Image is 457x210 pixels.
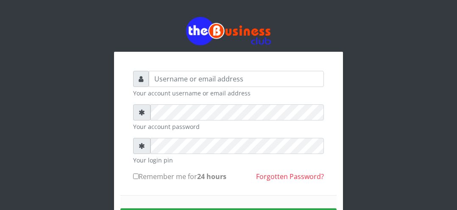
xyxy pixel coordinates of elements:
small: Your login pin [133,156,324,165]
small: Your account username or email address [133,89,324,98]
input: Username or email address [149,71,324,87]
b: 24 hours [197,172,226,181]
label: Remember me for [133,171,226,182]
a: Forgotten Password? [256,172,324,181]
small: Your account password [133,122,324,131]
input: Remember me for24 hours [133,174,139,179]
